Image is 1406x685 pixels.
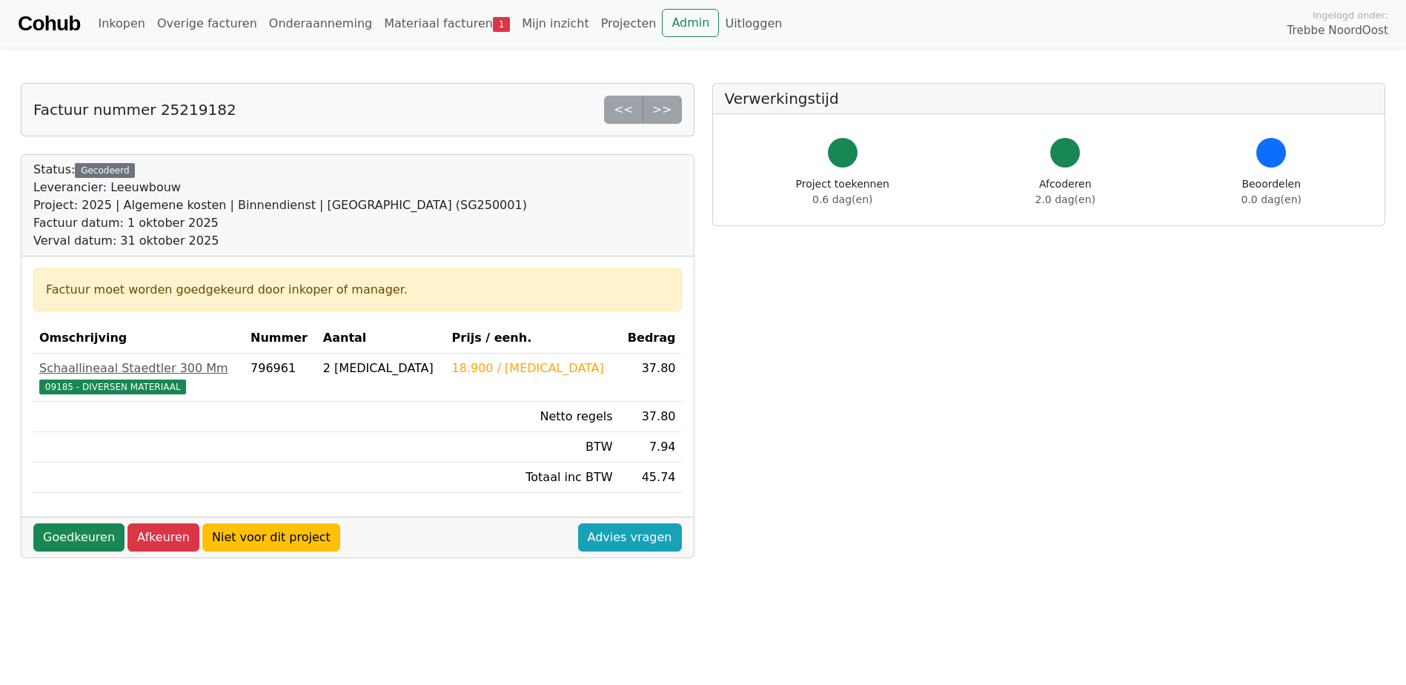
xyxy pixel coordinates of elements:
div: Status: [33,161,527,250]
a: Materiaal facturen1 [378,9,516,39]
h5: Verwerkingstijd [725,90,1373,107]
span: Ingelogd onder: [1313,8,1388,22]
a: Mijn inzicht [516,9,595,39]
div: Afcoderen [1035,176,1095,208]
td: 37.80 [619,354,682,402]
td: 37.80 [619,402,682,432]
a: Inkopen [92,9,150,39]
th: Aantal [317,323,446,354]
td: BTW [446,432,619,463]
div: Schaallineaal Staedtler 300 Mm [39,360,239,377]
td: Netto regels [446,402,619,432]
th: Nummer [245,323,317,354]
div: Project: 2025 | Algemene kosten | Binnendienst | [GEOGRAPHIC_DATA] (SG250001) [33,196,527,214]
div: Factuur datum: 1 oktober 2025 [33,214,527,232]
a: Admin [662,9,719,37]
a: Afkeuren [127,523,199,552]
td: 45.74 [619,463,682,493]
div: Verval datum: 31 oktober 2025 [33,232,527,250]
td: 7.94 [619,432,682,463]
span: 0.6 dag(en) [812,193,872,205]
div: 2 [MEDICAL_DATA] [323,360,440,377]
th: Bedrag [619,323,682,354]
div: 18.900 / [MEDICAL_DATA] [452,360,613,377]
th: Omschrijving [33,323,245,354]
h5: Factuur nummer 25219182 [33,101,236,119]
a: Cohub [18,6,80,42]
a: Goedkeuren [33,523,125,552]
div: Project toekennen [796,176,889,208]
td: Totaal inc BTW [446,463,619,493]
div: Leverancier: Leeuwbouw [33,179,527,196]
span: Trebbe NoordOost [1287,22,1388,39]
div: Gecodeerd [75,163,135,178]
div: Factuur moet worden goedgekeurd door inkoper of manager. [46,281,669,299]
a: Uitloggen [719,9,788,39]
span: 09185 - DIVERSEN MATERIAAL [39,380,186,394]
th: Prijs / eenh. [446,323,619,354]
a: Onderaanneming [263,9,378,39]
div: Beoordelen [1241,176,1301,208]
a: Projecten [595,9,663,39]
span: 1 [493,17,510,32]
span: 2.0 dag(en) [1035,193,1095,205]
a: Schaallineaal Staedtler 300 Mm09185 - DIVERSEN MATERIAAL [39,360,239,395]
a: Advies vragen [578,523,682,552]
a: Overige facturen [151,9,263,39]
span: 0.0 dag(en) [1241,193,1301,205]
a: Niet voor dit project [202,523,340,552]
td: 796961 [245,354,317,402]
